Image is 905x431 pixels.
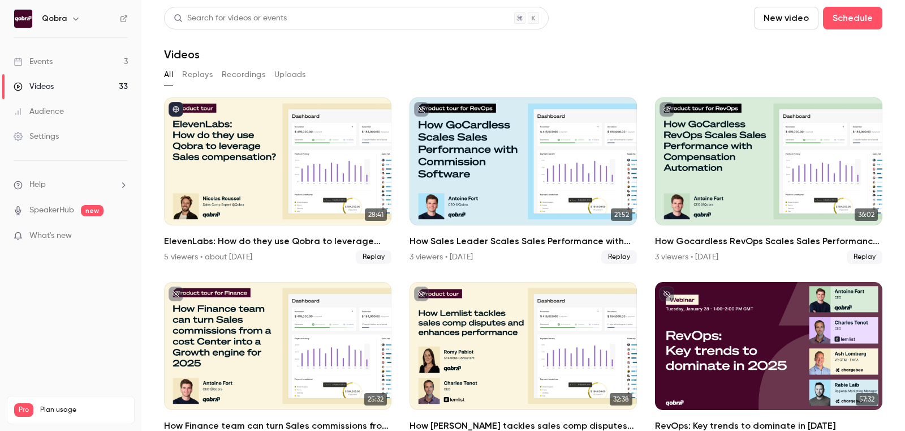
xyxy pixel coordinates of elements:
[823,7,882,29] button: Schedule
[356,250,391,264] span: Replay
[29,204,74,216] a: SpeakerHub
[29,230,72,242] span: What's new
[655,97,882,264] a: 36:02How Gocardless RevOps Scales Sales Performance with Compensation Automation3 viewers • [DATE...
[410,234,637,248] h2: How Sales Leader Scales Sales Performance with commission software
[364,393,387,406] span: 25:32
[410,97,637,264] a: 21:52How Sales Leader Scales Sales Performance with commission software3 viewers • [DATE]Replay
[164,48,200,61] h1: Videos
[169,102,183,117] button: published
[847,250,882,264] span: Replay
[754,7,818,29] button: New video
[601,250,637,264] span: Replay
[14,403,33,417] span: Pro
[611,208,632,221] span: 21:52
[414,102,429,117] button: unpublished
[164,251,252,263] div: 5 viewers • about [DATE]
[164,234,391,248] h2: ElevenLabs: How do they use Qobra to leverage Sales compensation?
[169,287,183,301] button: unpublished
[164,7,882,424] section: Videos
[29,179,46,191] span: Help
[410,97,637,264] li: How Sales Leader Scales Sales Performance with commission software
[660,287,674,301] button: unpublished
[655,251,718,263] div: 3 viewers • [DATE]
[14,56,53,67] div: Events
[40,406,127,415] span: Plan usage
[410,251,473,263] div: 3 viewers • [DATE]
[14,106,64,117] div: Audience
[14,179,128,191] li: help-dropdown-opener
[182,66,213,84] button: Replays
[164,66,173,84] button: All
[610,393,632,406] span: 32:38
[164,97,391,264] a: 28:41ElevenLabs: How do they use Qobra to leverage Sales compensation?5 viewers • about [DATE]Replay
[14,81,54,92] div: Videos
[14,10,32,28] img: Qobra
[365,208,387,221] span: 28:41
[222,66,265,84] button: Recordings
[655,234,882,248] h2: How Gocardless RevOps Scales Sales Performance with Compensation Automation
[81,205,104,216] span: new
[856,393,878,406] span: 57:32
[42,13,67,24] h6: Qobra
[274,66,306,84] button: Uploads
[164,97,391,264] li: ElevenLabs: How do they use Qobra to leverage Sales compensation?
[14,131,59,142] div: Settings
[655,97,882,264] li: How Gocardless RevOps Scales Sales Performance with Compensation Automation
[660,102,674,117] button: unpublished
[855,208,878,221] span: 36:02
[174,12,287,24] div: Search for videos or events
[414,287,429,301] button: unpublished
